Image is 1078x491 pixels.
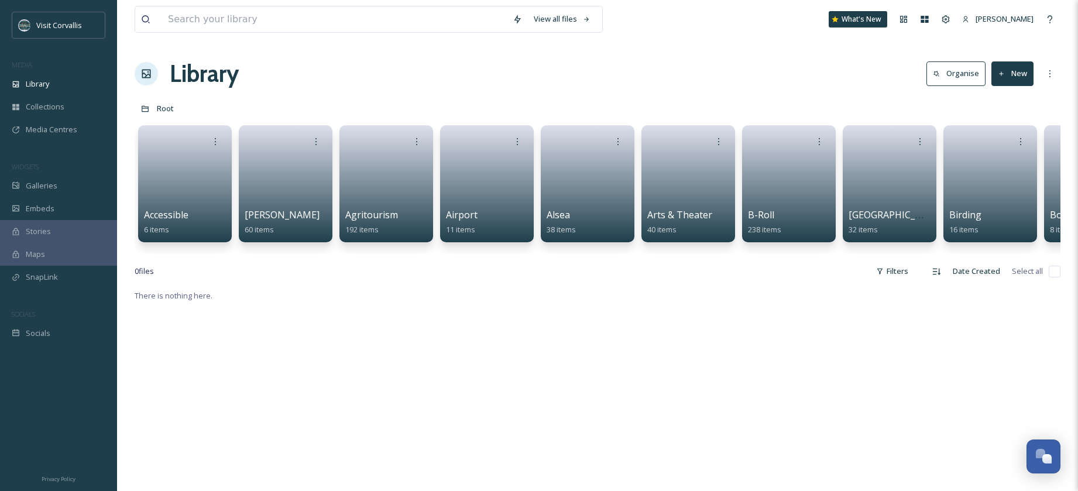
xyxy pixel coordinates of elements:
span: 8 items [1050,224,1075,235]
span: Airport [446,208,478,221]
span: B-Roll [748,208,774,221]
a: View all files [528,8,596,30]
button: New [991,61,1034,85]
span: 0 file s [135,266,154,277]
span: 16 items [949,224,979,235]
span: Media Centres [26,124,77,135]
span: 238 items [748,224,781,235]
span: Maps [26,249,45,260]
span: Root [157,103,174,114]
span: There is nothing here. [135,290,212,301]
a: Root [157,101,174,115]
span: Alsea [547,208,570,221]
span: Stories [26,226,51,237]
span: 192 items [345,224,379,235]
a: Arts & Theater40 items [647,210,712,235]
span: 11 items [446,224,475,235]
a: Agritourism192 items [345,210,398,235]
span: 38 items [547,224,576,235]
div: Date Created [947,260,1006,283]
span: Galleries [26,180,57,191]
button: Organise [926,61,986,85]
a: [PERSON_NAME]60 items [245,210,320,235]
span: [PERSON_NAME] [245,208,320,221]
input: Search your library [162,6,507,32]
a: Airport11 items [446,210,478,235]
span: [PERSON_NAME] [976,13,1034,24]
span: 40 items [647,224,677,235]
span: Embeds [26,203,54,214]
a: Privacy Policy [42,471,75,485]
span: 6 items [144,224,169,235]
span: Collections [26,101,64,112]
button: Open Chat [1026,440,1060,473]
span: Birding [949,208,981,221]
a: [PERSON_NAME] [956,8,1039,30]
span: Arts & Theater [647,208,712,221]
span: Visit Corvallis [36,20,82,30]
span: Socials [26,328,50,339]
img: visit-corvallis-badge-dark-blue-orange%281%29.png [19,19,30,31]
span: [GEOGRAPHIC_DATA] [849,208,943,221]
a: [GEOGRAPHIC_DATA]32 items [849,210,943,235]
span: WIDGETS [12,162,39,171]
span: MEDIA [12,60,32,69]
a: Library [170,56,239,91]
span: Library [26,78,49,90]
span: 60 items [245,224,274,235]
a: Birding16 items [949,210,981,235]
a: Alsea38 items [547,210,576,235]
a: B-Roll238 items [748,210,781,235]
span: 32 items [849,224,878,235]
div: Filters [870,260,914,283]
span: Accessible [144,208,188,221]
span: Select all [1012,266,1043,277]
span: SnapLink [26,272,58,283]
a: Accessible6 items [144,210,188,235]
a: What's New [829,11,887,28]
span: SOCIALS [12,310,35,318]
span: Privacy Policy [42,475,75,483]
span: Agritourism [345,208,398,221]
